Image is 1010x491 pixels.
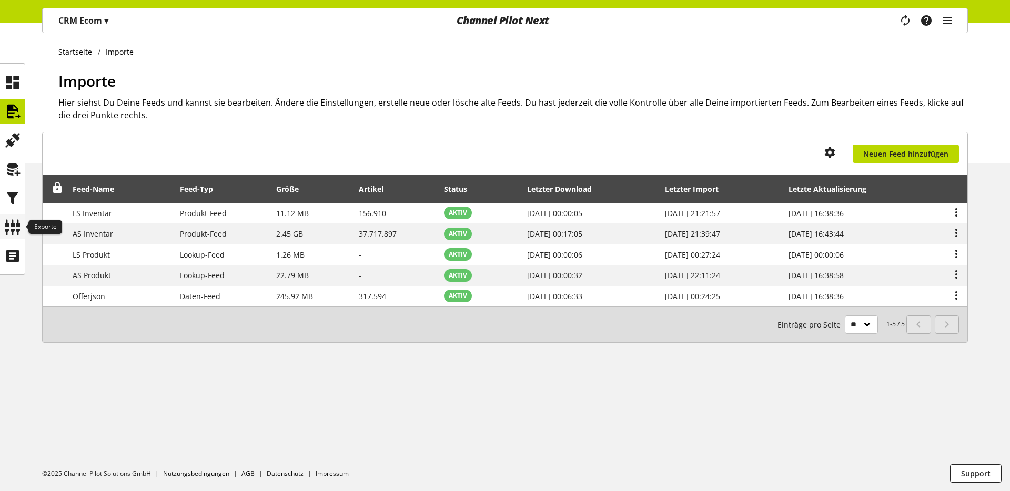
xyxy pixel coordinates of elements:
[73,291,105,301] span: Offerjson
[449,291,467,301] span: AKTIV
[180,270,225,280] span: Lookup-Feed
[267,469,304,478] a: Datenschutz
[73,229,113,239] span: AS Inventar
[276,208,309,218] span: 11.12 MB
[58,46,98,57] a: Startseite
[665,208,720,218] span: [DATE] 21:21:57
[42,8,968,33] nav: main navigation
[58,14,108,27] p: CRM Ecom
[527,250,582,260] span: [DATE] 00:00:06
[449,229,467,239] span: AKTIV
[180,250,225,260] span: Lookup-Feed
[665,250,720,260] span: [DATE] 00:27:24
[863,148,948,159] span: Neuen Feed hinzufügen
[789,208,844,218] span: [DATE] 16:38:36
[316,469,349,478] a: Impressum
[853,145,959,163] a: Neuen Feed hinzufügen
[527,229,582,239] span: [DATE] 00:17:05
[52,182,63,193] span: Entsperren, um Zeilen neu anzuordnen
[276,183,309,195] div: Größe
[163,469,229,478] a: Nutzungsbedingungen
[449,250,467,259] span: AKTIV
[276,229,303,239] span: 2.45 GB
[42,469,163,478] li: ©2025 Channel Pilot Solutions GmbH
[104,15,108,26] span: ▾
[777,319,845,330] span: Einträge pro Seite
[359,250,361,260] span: -
[527,270,582,280] span: [DATE] 00:00:32
[789,270,844,280] span: [DATE] 16:38:58
[180,291,220,301] span: Daten-Feed
[28,220,62,234] div: Exporte
[665,291,720,301] span: [DATE] 00:24:25
[359,229,397,239] span: 37.717.897
[276,291,313,301] span: 245.92 MB
[449,271,467,280] span: AKTIV
[527,291,582,301] span: [DATE] 00:06:33
[665,270,720,280] span: [DATE] 22:11:24
[359,208,386,218] span: 156.910
[48,182,63,196] div: Entsperren, um Zeilen neu anzuordnen
[789,183,877,195] div: Letzte Aktualisierung
[180,183,224,195] div: Feed-Typ
[527,183,602,195] div: Letzter Download
[359,183,394,195] div: Artikel
[241,469,255,478] a: AGB
[789,229,844,239] span: [DATE] 16:43:44
[777,315,905,334] small: 1-5 / 5
[359,291,386,301] span: 317.594
[444,183,478,195] div: Status
[58,96,968,121] h2: Hier siehst Du Deine Feeds und kannst sie bearbeiten. Ändere die Einstellungen, erstelle neue ode...
[73,208,112,218] span: LS Inventar
[180,229,227,239] span: Produkt-Feed
[449,208,467,218] span: AKTIV
[276,250,305,260] span: 1.26 MB
[359,270,361,280] span: -
[276,270,309,280] span: 22.79 MB
[665,183,729,195] div: Letzter Import
[180,208,227,218] span: Produkt-Feed
[789,291,844,301] span: [DATE] 16:38:36
[73,270,111,280] span: AS Produkt
[789,250,844,260] span: [DATE] 00:00:06
[73,250,110,260] span: LS Produkt
[961,468,991,479] span: Support
[73,183,125,195] div: Feed-Name
[665,229,720,239] span: [DATE] 21:39:47
[58,71,116,91] span: Importe
[950,464,1002,483] button: Support
[527,208,582,218] span: [DATE] 00:00:05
